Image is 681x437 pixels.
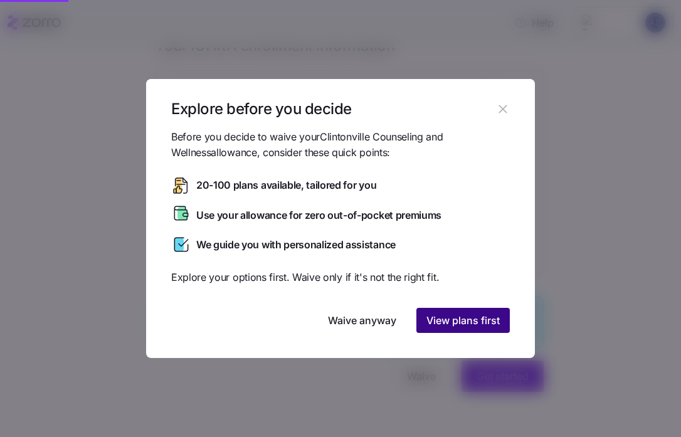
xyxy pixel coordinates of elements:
span: Use your allowance for zero out-of-pocket premiums [196,208,441,223]
button: Waive anyway [318,308,406,333]
h1: Explore before you decide [171,99,493,118]
span: Explore your options first. Waive only if it's not the right fit. [171,270,510,285]
span: 20-100 plans available, tailored for you [196,177,376,193]
span: Before you decide to waive your Clintonville Counseling and Wellness allowance, consider these qu... [171,129,510,161]
span: Waive anyway [328,313,396,328]
span: We guide you with personalized assistance [196,237,396,253]
button: View plans first [416,308,510,333]
span: View plans first [426,313,500,328]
